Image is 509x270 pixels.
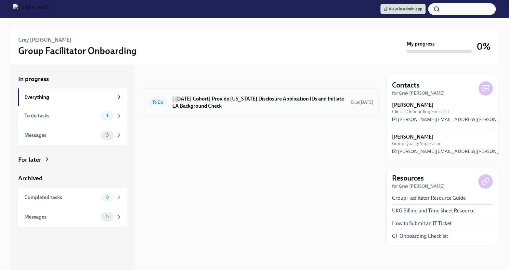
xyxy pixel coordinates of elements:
strong: [PERSON_NAME] [392,101,434,109]
span: August 13th, 2025 10:00 [351,99,373,105]
a: UKG Billing and Time Sheet Resource [392,207,475,214]
a: How to Submit an IT Ticket [392,220,452,227]
div: Everything [24,94,114,101]
a: Group Facilitator Resource Guide [392,195,466,202]
a: Archived [18,174,127,182]
span: 0 [102,214,113,219]
h3: Group Facilitator Onboarding [18,45,137,57]
a: To do tasks1 [18,106,127,126]
span: 1 [102,113,112,118]
h3: 0% [477,41,491,52]
strong: [DATE] [359,100,373,105]
strong: for Grey [PERSON_NAME] [392,183,445,189]
a: Completed tasks0 [18,188,127,207]
span: View in admin app [384,6,423,12]
div: Messages [24,132,98,139]
div: For later [18,155,41,164]
a: Everything [18,88,127,106]
a: Messages0 [18,126,127,145]
a: View in admin app [381,4,426,14]
a: GF Onboarding Checklist [392,233,448,240]
span: Due [351,100,373,105]
span: To Do [149,100,167,105]
span: Clinical Onboarding Specialist [392,109,450,115]
div: Completed tasks [24,194,98,201]
div: Messages [24,213,98,221]
h4: Contacts [392,80,420,90]
a: For later [18,155,127,164]
a: In progress [18,75,127,83]
h4: Resources [392,173,424,183]
div: In progress [143,75,174,83]
div: To do tasks [24,112,98,119]
strong: [PERSON_NAME] [392,133,434,141]
a: Messages0 [18,207,127,227]
strong: My progress [407,40,435,47]
span: Group Quality Supervisor [392,141,441,147]
span: 0 [102,195,113,200]
a: To Do[ [DATE] Cohort] Provide [US_STATE] Disclosure Application IDs and Initiate LA Background Ch... [149,94,373,111]
h6: Grey [PERSON_NAME] [18,36,72,44]
span: 0 [102,133,113,138]
img: CharlieHealth [13,4,49,14]
h6: [ [DATE] Cohort] Provide [US_STATE] Disclosure Application IDs and Initiate LA Background Check [172,95,346,110]
strong: for Grey [PERSON_NAME] [392,90,445,96]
